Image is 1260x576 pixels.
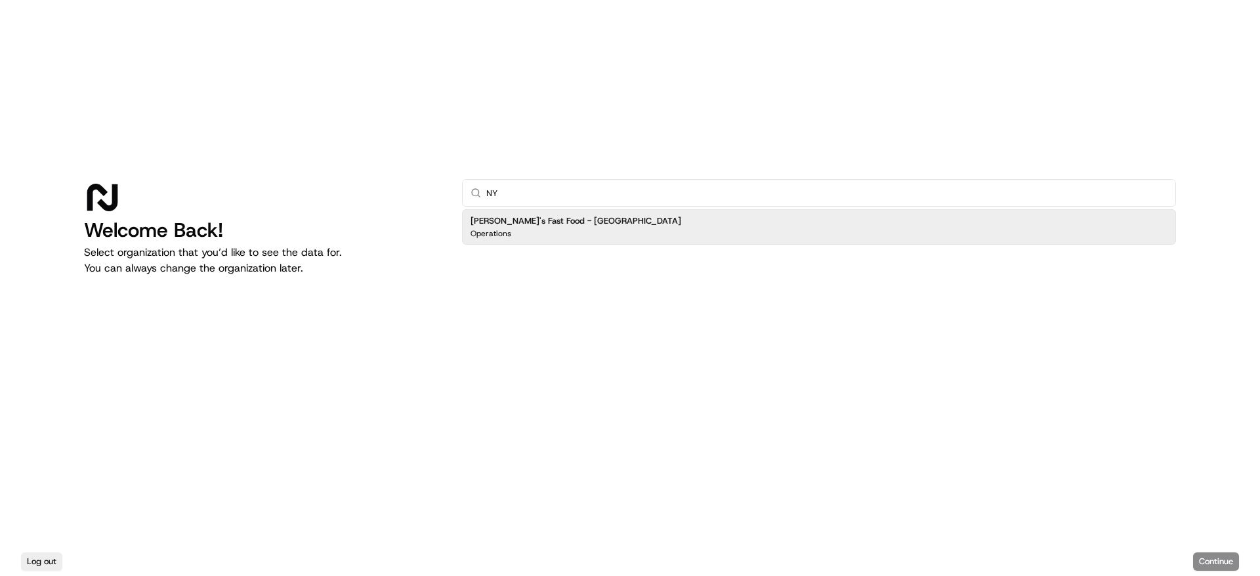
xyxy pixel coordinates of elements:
p: Operations [471,228,511,239]
button: Log out [21,552,62,571]
h2: [PERSON_NAME]'s Fast Food - [GEOGRAPHIC_DATA] [471,215,681,227]
p: Select organization that you’d like to see the data for. You can always change the organization l... [84,245,441,276]
input: Type to search... [486,180,1167,206]
h1: Welcome Back! [84,218,441,242]
div: Suggestions [462,207,1176,247]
